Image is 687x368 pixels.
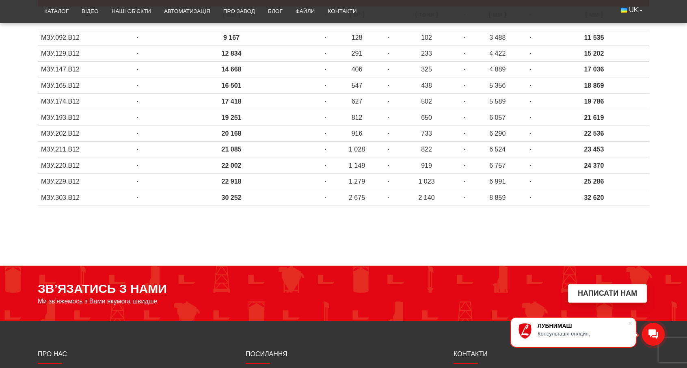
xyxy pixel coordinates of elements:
td: 6 757 [473,158,522,173]
td: 128 [334,30,380,45]
strong: · [387,114,389,121]
a: Про завод [217,2,261,20]
strong: · [136,50,138,57]
strong: · [324,178,326,185]
strong: · [464,82,465,89]
strong: · [324,114,326,121]
a: Каталог [38,2,75,20]
td: 291 [334,46,380,62]
strong: · [529,98,531,105]
strong: · [464,50,465,57]
td: 2 675 [334,190,380,206]
strong: 19 786 [584,98,604,105]
td: 1 023 [397,174,456,190]
strong: · [387,82,389,89]
span: Ми зв’яжемось з Вами якумога швидше [38,298,158,305]
strong: 21 085 [222,146,242,153]
strong: 32 620 [584,194,604,201]
strong: 11 535 [584,34,604,41]
strong: · [387,50,389,57]
strong: · [136,34,138,41]
strong: · [529,178,531,185]
strong: 15 202 [584,50,604,57]
td: 650 [397,110,456,126]
strong: · [324,34,326,41]
strong: · [324,194,326,201]
strong: · [387,162,389,169]
strong: · [529,162,531,169]
td: МЗУ.174.В12 [38,94,129,110]
strong: · [136,114,138,121]
strong: · [529,66,531,73]
strong: · [324,162,326,169]
td: 4 422 [473,46,522,62]
strong: 12 834 [222,50,242,57]
td: 8 859 [473,190,522,206]
td: 822 [397,142,456,158]
td: 547 [334,78,380,93]
strong: 19 251 [222,114,242,121]
td: 6 991 [473,174,522,190]
button: UK [614,2,649,18]
strong: 22 918 [222,178,242,185]
td: 919 [397,158,456,173]
strong: 9 167 [223,34,240,41]
strong: 14 668 [222,66,242,73]
strong: · [136,146,138,153]
strong: · [464,146,465,153]
td: 5 589 [473,94,522,110]
td: 4 889 [473,62,522,78]
td: МЗУ.229.В12 [38,174,129,190]
strong: · [387,194,389,201]
strong: 18 869 [584,82,604,89]
strong: · [387,66,389,73]
td: МЗУ.165.В12 [38,78,129,93]
strong: · [464,98,465,105]
strong: · [529,146,531,153]
strong: · [464,114,465,121]
a: Автоматизація [158,2,217,20]
strong: · [529,50,531,57]
strong: · [464,194,465,201]
strong: · [136,82,138,89]
span: UK [629,6,638,15]
td: МЗУ.303.В12 [38,190,129,206]
td: 3 488 [473,30,522,45]
td: МЗУ.193.В12 [38,110,129,126]
strong: · [387,178,389,185]
strong: · [529,194,531,201]
strong: · [387,146,389,153]
strong: · [136,66,138,73]
strong: · [464,34,465,41]
strong: · [387,130,389,137]
strong: · [529,130,531,137]
td: 916 [334,126,380,142]
strong: · [136,98,138,105]
td: 5 356 [473,78,522,93]
strong: · [387,98,389,105]
td: 438 [397,78,456,93]
strong: · [324,50,326,57]
button: Написати нам [568,284,647,303]
td: 6 524 [473,142,522,158]
td: 233 [397,46,456,62]
td: 2 140 [397,190,456,206]
a: Блог [261,2,289,20]
span: Про нас [38,351,67,357]
strong: · [324,146,326,153]
strong: 22 536 [584,130,604,137]
a: Відео [75,2,105,20]
strong: · [529,82,531,89]
img: Українська [621,8,627,13]
td: 406 [334,62,380,78]
td: МЗУ.129.В12 [38,46,129,62]
strong: · [464,178,465,185]
td: 1 279 [334,174,380,190]
strong: · [136,194,138,201]
td: МЗУ.202.В12 [38,126,129,142]
td: 6 057 [473,110,522,126]
td: МЗУ.211.В12 [38,142,129,158]
td: 6 290 [473,126,522,142]
strong: 16 501 [222,82,242,89]
td: 102 [397,30,456,45]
